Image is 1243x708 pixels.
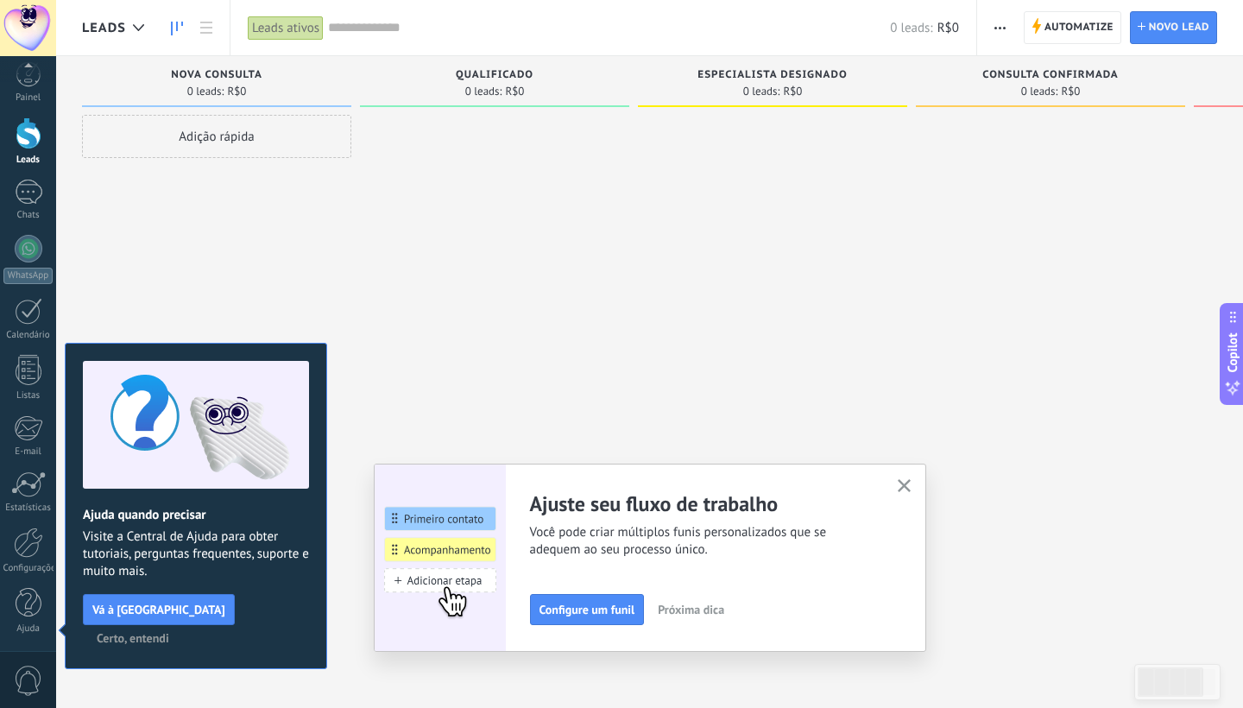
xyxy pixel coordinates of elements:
[248,16,324,41] div: Leads ativos
[530,490,877,517] h2: Ajuste seu fluxo de trabalho
[647,69,899,84] div: Especialista designado
[3,155,54,166] div: Leads
[3,563,54,574] div: Configurações
[783,86,802,97] span: R$0
[530,524,877,559] span: Você pode criar múltiplos funis personalizados que se adequem ao seu processo único.
[192,11,221,45] a: Lista
[3,446,54,458] div: E-mail
[658,604,724,616] span: Próxima dica
[1021,86,1058,97] span: 0 leads:
[530,594,645,625] button: Configure um funil
[3,210,54,221] div: Chats
[3,390,54,401] div: Listas
[982,69,1118,81] span: Consulta confirmada
[1061,86,1080,97] span: R$0
[1224,333,1241,373] span: Copilot
[924,69,1177,84] div: Consulta confirmada
[369,69,621,84] div: Qualificado
[162,11,192,45] a: Leads
[890,20,932,36] span: 0 leads:
[3,503,54,514] div: Estatísticas
[82,115,351,158] div: Adição rápida
[1130,11,1217,44] a: Novo lead
[1044,12,1114,43] span: Automatize
[539,604,635,616] span: Configure um funil
[3,268,53,284] div: WhatsApp
[465,86,502,97] span: 0 leads:
[987,11,1013,44] button: Mais
[83,507,309,523] h2: Ajuda quando precisar
[456,69,533,81] span: Qualificado
[1024,11,1121,44] a: Automatize
[83,594,235,625] button: Vá à [GEOGRAPHIC_DATA]
[937,20,959,36] span: R$0
[91,69,343,84] div: Nova consulta
[97,632,169,644] span: Certo, entendi
[187,86,224,97] span: 0 leads:
[92,604,225,616] span: Vá à [GEOGRAPHIC_DATA]
[171,69,262,81] span: Nova consulta
[505,86,524,97] span: R$0
[82,20,126,36] span: Leads
[3,330,54,341] div: Calendário
[1149,12,1209,43] span: Novo lead
[650,597,732,623] button: Próxima dica
[697,69,847,81] span: Especialista designado
[83,528,309,580] span: Visite a Central de Ajuda para obter tutoriais, perguntas frequentes, suporte e muito mais.
[743,86,780,97] span: 0 leads:
[3,92,54,104] div: Painel
[89,625,177,651] button: Certo, entendi
[3,623,54,635] div: Ajuda
[227,86,246,97] span: R$0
